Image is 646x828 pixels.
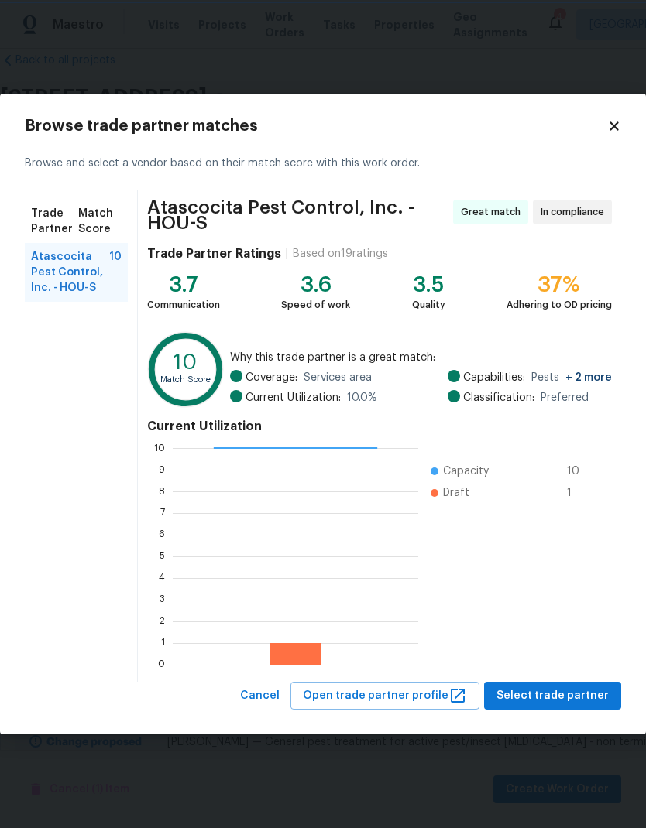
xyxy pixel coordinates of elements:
div: Adhering to OD pricing [507,297,612,313]
div: Speed of work [281,297,350,313]
span: Match Score [78,206,122,237]
span: Capabilities: [463,370,525,385]
div: 3.6 [281,277,350,293]
span: Current Utilization: [246,390,341,405]
button: Select trade partner [484,682,621,710]
div: Based on 19 ratings [293,246,388,262]
text: 10 [174,352,197,373]
text: Match Score [160,375,211,384]
span: Atascocita Pest Control, Inc. - HOU-S [31,249,109,296]
span: Capacity [443,464,489,479]
text: 5 [160,551,165,560]
text: 8 [159,486,165,495]
text: 7 [160,508,165,517]
span: Trade Partner [31,206,78,237]
span: Pests [531,370,612,385]
h2: Browse trade partner matches [25,118,607,134]
span: Select trade partner [497,686,609,706]
text: 4 [159,573,165,582]
div: 37% [507,277,612,293]
div: Quality [412,297,445,313]
span: 1 [567,485,592,501]
span: Atascocita Pest Control, Inc. - HOU-S [147,200,448,231]
span: Great match [461,204,527,220]
h4: Trade Partner Ratings [147,246,281,262]
text: 6 [159,529,165,539]
span: 10 [567,464,592,479]
span: Services area [304,370,372,385]
button: Open trade partner profile [290,682,479,710]
div: 3.7 [147,277,220,293]
h4: Current Utilization [147,419,612,434]
text: 3 [160,594,165,604]
span: Open trade partner profile [303,686,467,706]
span: Draft [443,485,469,501]
span: 10.0 % [347,390,377,405]
span: Cancel [240,686,280,706]
div: 3.5 [412,277,445,293]
button: Cancel [234,682,286,710]
text: 2 [160,616,165,625]
text: 10 [154,443,165,452]
span: + 2 more [565,372,612,383]
text: 1 [161,638,165,647]
span: 10 [109,249,122,296]
span: In compliance [541,204,610,220]
text: 0 [158,659,165,669]
span: Why this trade partner is a great match: [230,350,612,365]
div: | [281,246,293,262]
text: 9 [159,464,165,474]
span: Coverage: [246,370,297,385]
div: Communication [147,297,220,313]
span: Classification: [463,390,534,405]
div: Browse and select a vendor based on their match score with this work order. [25,137,621,190]
span: Preferred [541,390,589,405]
